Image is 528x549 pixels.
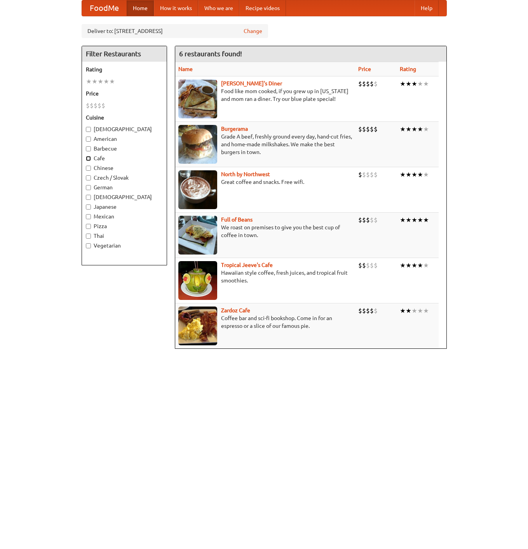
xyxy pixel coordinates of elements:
[374,307,378,315] li: $
[103,77,109,86] li: ★
[86,232,163,240] label: Thai
[179,50,242,57] ng-pluralize: 6 restaurants found!
[178,125,217,164] img: burgerama.jpg
[366,261,370,270] li: $
[178,307,217,345] img: zardoz.jpg
[221,262,273,268] a: Tropical Jeeve's Cafe
[362,170,366,179] li: $
[178,269,352,284] p: Hawaiian style coffee, fresh juices, and tropical fruit smoothies.
[406,170,411,179] li: ★
[358,216,362,224] li: $
[406,216,411,224] li: ★
[86,77,92,86] li: ★
[86,222,163,230] label: Pizza
[417,80,423,88] li: ★
[86,135,163,143] label: American
[366,125,370,133] li: $
[415,0,439,16] a: Help
[82,46,167,62] h4: Filter Restaurants
[86,203,163,211] label: Japanese
[178,170,217,209] img: north.jpg
[362,125,366,133] li: $
[86,184,163,191] label: German
[374,261,378,270] li: $
[423,80,429,88] li: ★
[86,174,163,182] label: Czech / Slovak
[86,195,91,200] input: [DEMOGRAPHIC_DATA]
[400,66,416,72] a: Rating
[358,261,362,270] li: $
[86,214,91,219] input: Mexican
[362,80,366,88] li: $
[411,307,417,315] li: ★
[400,125,406,133] li: ★
[86,243,91,248] input: Vegetarian
[86,127,91,132] input: [DEMOGRAPHIC_DATA]
[86,166,91,171] input: Chinese
[221,126,248,132] a: Burgerama
[423,261,429,270] li: ★
[86,204,91,210] input: Japanese
[370,216,374,224] li: $
[178,261,217,300] img: jeeves.jpg
[411,216,417,224] li: ★
[370,80,374,88] li: $
[178,133,352,156] p: Grade A beef, freshly ground every day, hand-cut fries, and home-made milkshakes. We make the bes...
[221,307,250,313] b: Zardoz Cafe
[358,80,362,88] li: $
[86,137,91,142] input: American
[417,216,423,224] li: ★
[423,307,429,315] li: ★
[178,178,352,186] p: Great coffee and snacks. Free wifi.
[423,216,429,224] li: ★
[423,170,429,179] li: ★
[92,77,98,86] li: ★
[358,66,371,72] a: Price
[90,101,94,110] li: $
[86,234,91,239] input: Thai
[221,216,253,223] a: Full of Beans
[178,314,352,330] p: Coffee bar and sci-fi bookshop. Come in for an espresso or a slice of our famous pie.
[86,213,163,220] label: Mexican
[109,77,115,86] li: ★
[221,80,282,87] a: [PERSON_NAME]'s Diner
[101,101,105,110] li: $
[178,223,352,239] p: We roast on premises to give you the best cup of coffee in town.
[358,307,362,315] li: $
[417,125,423,133] li: ★
[178,87,352,103] p: Food like mom cooked, if you grew up in [US_STATE] and mom ran a diner. Try our blue plate special!
[86,66,163,73] h5: Rating
[417,170,423,179] li: ★
[366,307,370,315] li: $
[86,164,163,172] label: Chinese
[374,216,378,224] li: $
[178,66,193,72] a: Name
[127,0,154,16] a: Home
[86,101,90,110] li: $
[406,125,411,133] li: ★
[406,80,411,88] li: ★
[423,125,429,133] li: ★
[411,125,417,133] li: ★
[417,307,423,315] li: ★
[178,216,217,255] img: beans.jpg
[400,170,406,179] li: ★
[370,170,374,179] li: $
[362,261,366,270] li: $
[86,145,163,152] label: Barbecue
[86,90,163,97] h5: Price
[86,146,91,151] input: Barbecue
[374,170,378,179] li: $
[86,114,163,121] h5: Cuisine
[82,0,127,16] a: FoodMe
[86,156,91,161] input: Cafe
[154,0,198,16] a: How it works
[362,216,366,224] li: $
[86,193,163,201] label: [DEMOGRAPHIC_DATA]
[198,0,239,16] a: Who we are
[400,80,406,88] li: ★
[86,224,91,229] input: Pizza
